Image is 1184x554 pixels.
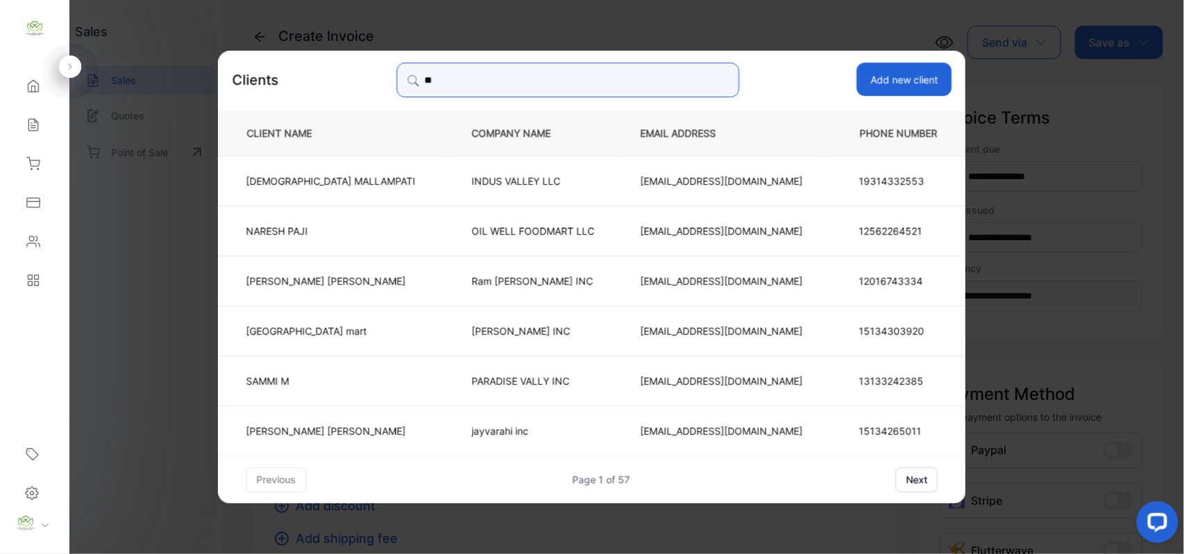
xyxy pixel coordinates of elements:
[246,324,416,338] p: [GEOGRAPHIC_DATA] mart
[573,472,630,487] div: Page 1 of 57
[1126,496,1184,554] iframe: LiveChat chat widget
[472,373,595,388] p: PARADISE VALLY INC
[472,126,595,141] p: COMPANY NAME
[641,423,803,438] p: [EMAIL_ADDRESS][DOMAIN_NAME]
[641,373,803,388] p: [EMAIL_ADDRESS][DOMAIN_NAME]
[246,174,416,188] p: [DEMOGRAPHIC_DATA] MALLAMPATI
[24,18,45,39] img: logo
[246,224,416,238] p: NARESH PAJI
[472,423,595,438] p: jayvarahi inc
[472,274,595,288] p: Ram [PERSON_NAME] INC
[472,224,595,238] p: OIL WELL FOODMART LLC
[246,423,416,438] p: [PERSON_NAME] [PERSON_NAME]
[242,126,426,141] p: CLIENT NAME
[641,174,803,188] p: [EMAIL_ADDRESS][DOMAIN_NAME]
[859,373,938,388] p: 13133242385
[641,274,803,288] p: [EMAIL_ADDRESS][DOMAIN_NAME]
[857,62,952,96] button: Add new client
[849,126,943,141] p: PHONE NUMBER
[472,324,595,338] p: [PERSON_NAME] INC
[859,423,938,438] p: 15134265011
[641,224,803,238] p: [EMAIL_ADDRESS][DOMAIN_NAME]
[246,467,307,492] button: previous
[246,274,416,288] p: [PERSON_NAME] [PERSON_NAME]
[15,513,36,534] img: profile
[896,467,938,492] button: next
[641,324,803,338] p: [EMAIL_ADDRESS][DOMAIN_NAME]
[232,69,279,90] p: Clients
[859,274,938,288] p: 12016743334
[859,324,938,338] p: 15134303920
[859,224,938,238] p: 12562264521
[246,373,416,388] p: SAMMI M
[641,126,803,141] p: EMAIL ADDRESS
[472,174,595,188] p: INDUS VALLEY LLC
[859,174,938,188] p: 19314332553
